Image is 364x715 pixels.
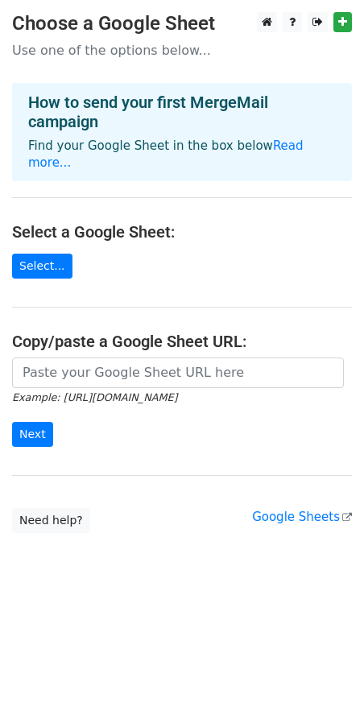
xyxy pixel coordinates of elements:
p: Find your Google Sheet in the box below [28,138,336,172]
h4: Select a Google Sheet: [12,222,352,242]
h4: How to send your first MergeMail campaign [28,93,336,131]
a: Read more... [28,138,304,170]
p: Use one of the options below... [12,42,352,59]
input: Next [12,422,53,447]
input: Paste your Google Sheet URL here [12,357,344,388]
a: Google Sheets [252,510,352,524]
h3: Choose a Google Sheet [12,12,352,35]
a: Select... [12,254,72,279]
h4: Copy/paste a Google Sheet URL: [12,332,352,351]
small: Example: [URL][DOMAIN_NAME] [12,391,177,403]
a: Need help? [12,508,90,533]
